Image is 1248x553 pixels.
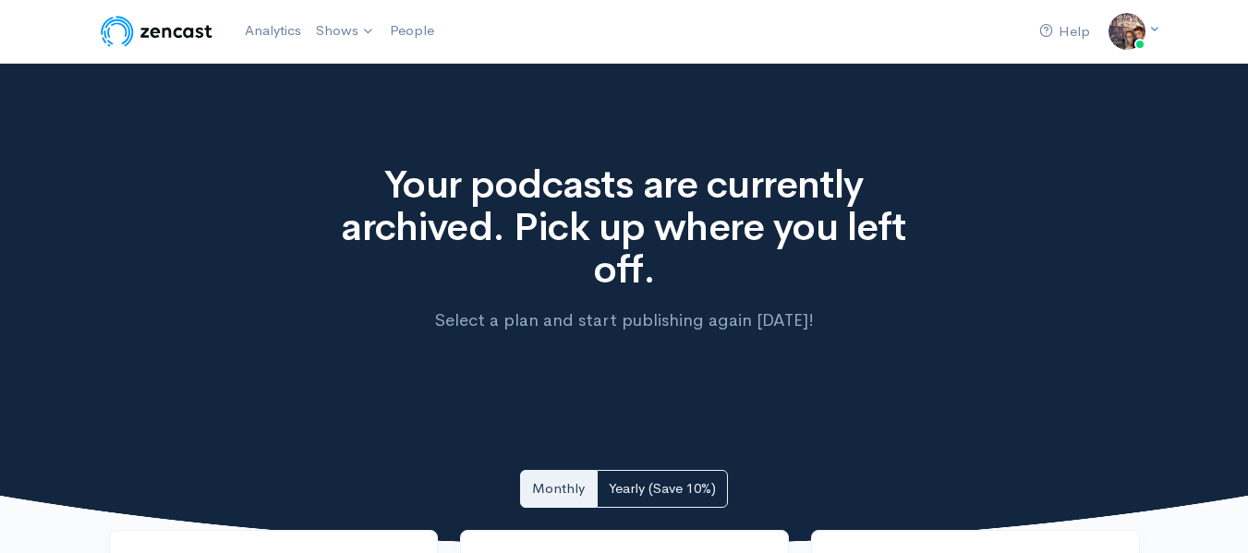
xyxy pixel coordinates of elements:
[1185,490,1230,535] iframe: gist-messenger-bubble-iframe
[382,11,442,51] a: People
[1032,12,1097,52] a: Help
[98,13,215,50] img: ZenCast Logo
[237,11,309,51] a: Analytics
[597,470,728,508] a: Yearly (Save 10%)
[323,163,926,292] h1: Your podcasts are currently archived. Pick up where you left off.
[309,11,382,52] a: Shows
[323,307,926,333] p: Select a plan and start publishing again [DATE]!
[520,470,597,508] a: Monthly
[1109,13,1145,50] img: ...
